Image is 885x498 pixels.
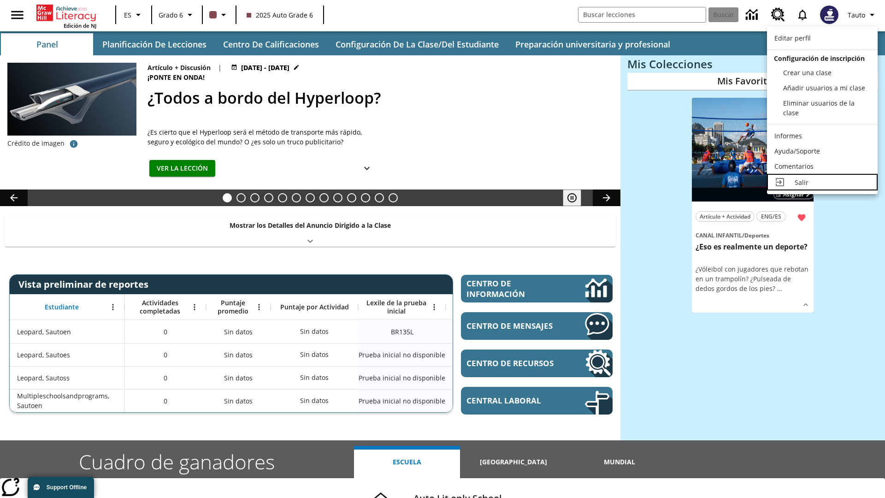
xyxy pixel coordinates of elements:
[774,147,820,155] span: Ayuda/Soporte
[774,131,802,140] span: Informes
[795,178,808,187] span: Salir
[783,83,865,92] span: Añadir usuarios a mi clase
[774,34,811,42] span: Editar perfil
[783,68,832,77] span: Crear una clase
[783,99,855,117] span: Eliminar usuarios de la clase
[774,54,865,63] span: Configuración de inscripción
[774,162,814,171] span: Comentarios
